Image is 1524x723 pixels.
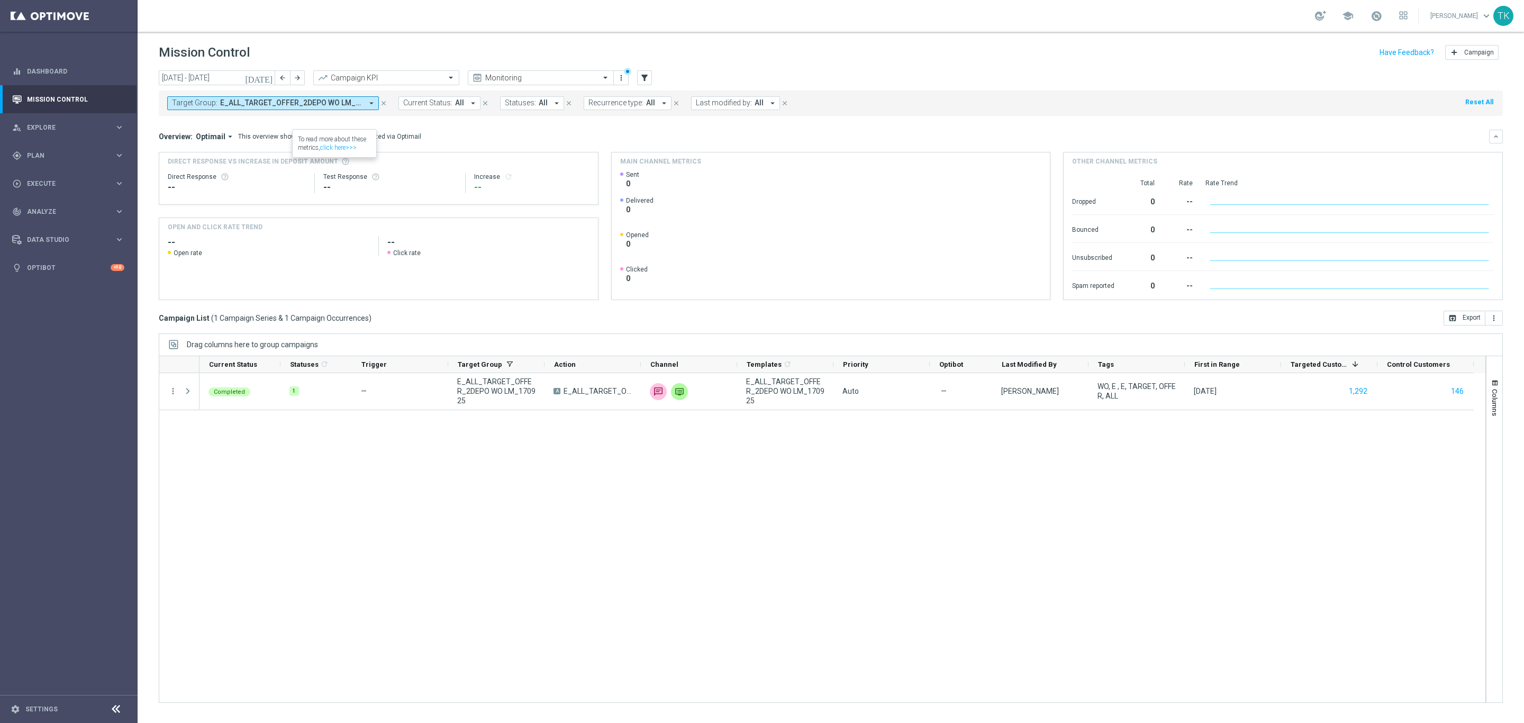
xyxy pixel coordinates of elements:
img: SMS [650,383,667,400]
div: -- [1167,248,1193,265]
i: arrow_drop_down [768,98,777,108]
i: arrow_back [279,74,286,82]
span: Trigger [361,360,387,368]
span: Opened [626,231,649,239]
a: Dashboard [27,57,124,85]
div: Row Groups [187,340,318,349]
div: -- [168,181,306,194]
span: Recurrence type: [588,98,643,107]
a: Optibot [27,254,111,282]
div: Spam reported [1072,276,1114,293]
div: -- [323,181,457,194]
div: 0 [1127,276,1155,293]
span: 0 [626,205,654,214]
i: settings [11,704,20,714]
span: All [755,98,764,107]
div: There are unsaved changes [624,68,631,75]
button: close [672,97,681,109]
i: more_vert [617,74,625,82]
div: Data Studio keyboard_arrow_right [12,236,125,244]
button: close [379,97,388,109]
i: refresh [320,360,329,368]
button: arrow_forward [290,70,305,85]
span: Tags [1098,360,1114,368]
span: All [455,98,464,107]
i: keyboard_arrow_right [114,234,124,245]
ng-select: Campaign KPI [313,70,459,85]
span: Columns [1491,389,1499,416]
div: Private message [671,383,688,400]
i: close [673,100,680,107]
h2: -- [168,236,370,249]
button: close [480,97,490,109]
button: add Campaign [1445,45,1499,60]
div: Test Response [323,173,457,181]
i: arrow_drop_down [468,98,478,108]
span: Calculate column [782,358,792,370]
span: Templates [747,360,782,368]
button: lightbulb Optibot +10 [12,264,125,272]
div: -- [1167,276,1193,293]
div: Unsubscribed [1072,248,1114,265]
i: play_circle_outline [12,179,22,188]
span: Calculate column [319,358,329,370]
div: Direct Response [168,173,306,181]
colored-tag: Completed [208,386,250,396]
span: Drag columns here to group campaigns [187,340,318,349]
span: — [361,387,367,395]
h3: Overview: [159,132,193,141]
i: close [565,100,573,107]
div: Increase [474,173,589,181]
div: 0 [1127,192,1155,209]
span: — [941,386,947,396]
span: Target Group [458,360,502,368]
div: To read more about these metrics, [293,130,376,157]
button: track_changes Analyze keyboard_arrow_right [12,207,125,216]
span: Clicked [626,265,648,274]
div: Explore [12,123,114,132]
button: open_in_browser Export [1444,311,1485,326]
a: [PERSON_NAME]keyboard_arrow_down [1429,8,1493,24]
span: Execute [27,180,114,187]
span: Plan [27,152,114,159]
i: keyboard_arrow_right [114,150,124,160]
span: 1 Campaign Series & 1 Campaign Occurrences [214,313,369,323]
h4: Main channel metrics [620,157,701,166]
span: keyboard_arrow_down [1481,10,1492,22]
i: refresh [783,360,792,368]
i: gps_fixed [12,151,22,160]
i: arrow_drop_down [552,98,561,108]
div: Total [1127,179,1155,187]
div: Plan [12,151,114,160]
span: Explore [27,124,114,131]
i: more_vert [1490,314,1498,322]
i: open_in_browser [1448,314,1457,322]
span: Statuses: [505,98,536,107]
button: person_search Explore keyboard_arrow_right [12,123,125,132]
div: Data Studio [12,235,114,245]
div: 0 [1127,248,1155,265]
i: refresh [504,173,513,181]
div: 1 [289,386,299,396]
button: Statuses: All arrow_drop_down [500,96,564,110]
i: lightbulb [12,263,22,273]
button: Optimail arrow_drop_down [193,132,238,141]
i: keyboard_arrow_right [114,206,124,216]
i: equalizer [12,67,22,76]
h3: Campaign List [159,313,371,323]
span: Sent [626,170,639,179]
span: Delivered [626,196,654,205]
a: Mission Control [27,85,124,113]
span: school [1342,10,1354,22]
button: play_circle_outline Execute keyboard_arrow_right [12,179,125,188]
a: Settings [25,706,58,712]
span: Channel [650,360,678,368]
button: Reset All [1464,96,1494,108]
button: [DATE] [243,70,275,86]
span: ) [369,313,371,323]
span: E_ALL_TARGET_OFFER_2DEPO WO LM_170925 [220,98,362,107]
